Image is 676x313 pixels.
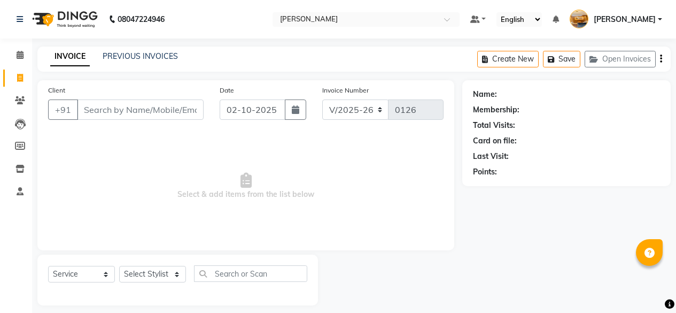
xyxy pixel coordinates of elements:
b: 08047224946 [118,4,165,34]
label: Client [48,86,65,95]
div: Name: [473,89,497,100]
span: Select & add items from the list below [48,133,444,240]
div: Card on file: [473,135,517,147]
div: Last Visit: [473,151,509,162]
img: logo [27,4,100,34]
button: +91 [48,100,78,120]
label: Invoice Number [322,86,369,95]
a: INVOICE [50,47,90,66]
button: Create New [477,51,539,67]
button: Save [543,51,580,67]
input: Search by Name/Mobile/Email/Code [77,100,204,120]
a: PREVIOUS INVOICES [103,51,178,61]
iframe: chat widget [631,270,665,302]
label: Date [220,86,234,95]
button: Open Invoices [585,51,656,67]
input: Search or Scan [194,265,307,282]
span: [PERSON_NAME] [594,14,656,25]
div: Points: [473,166,497,178]
div: Total Visits: [473,120,515,131]
div: Membership: [473,104,519,116]
img: Sundaram [570,10,588,28]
